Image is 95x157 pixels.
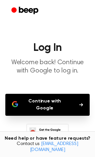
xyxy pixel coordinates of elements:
[30,142,78,152] a: [EMAIL_ADDRESS][DOMAIN_NAME]
[5,94,90,116] button: Continue with Google
[5,59,90,75] p: Welcome back! Continue with Google to log in.
[4,141,91,153] span: Contact us
[5,43,90,53] h1: Log In
[7,4,44,17] a: Beep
